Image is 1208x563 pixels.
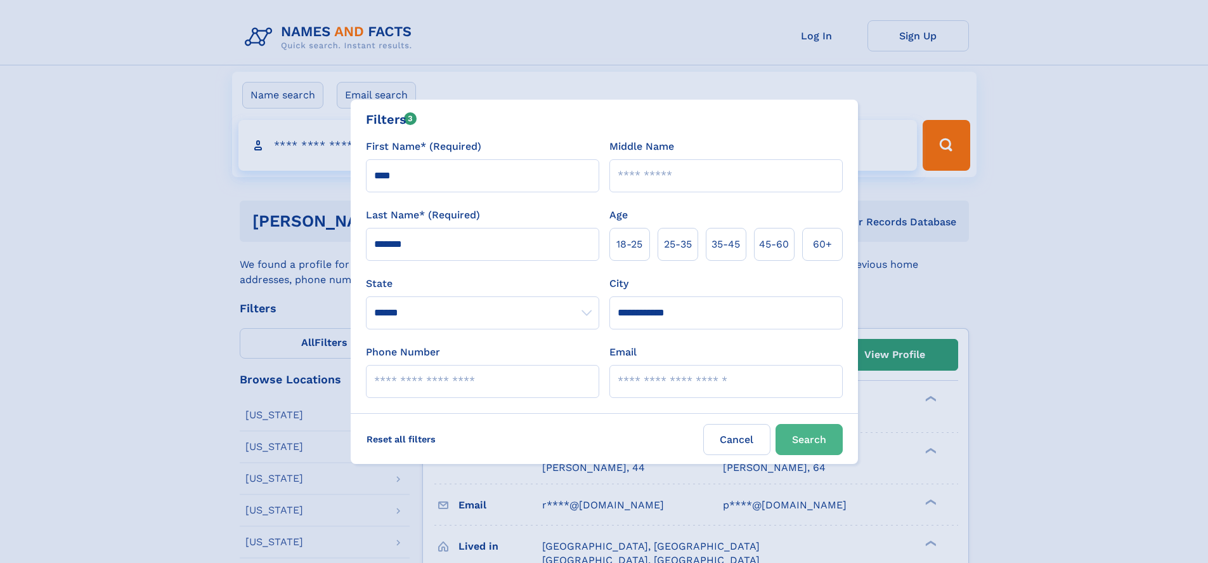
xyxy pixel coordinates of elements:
span: 60+ [813,237,832,252]
label: Email [609,345,637,360]
label: State [366,276,599,291]
label: First Name* (Required) [366,139,481,154]
div: Filters [366,110,417,129]
label: Last Name* (Required) [366,208,480,223]
label: Age [609,208,628,223]
label: Phone Number [366,345,440,360]
span: 35‑45 [711,237,740,252]
label: City [609,276,628,291]
label: Middle Name [609,139,674,154]
span: 45‑60 [759,237,789,252]
button: Search [776,424,843,455]
span: 18‑25 [616,237,642,252]
span: 25‑35 [664,237,692,252]
label: Reset all filters [358,424,444,454]
label: Cancel [703,424,770,455]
